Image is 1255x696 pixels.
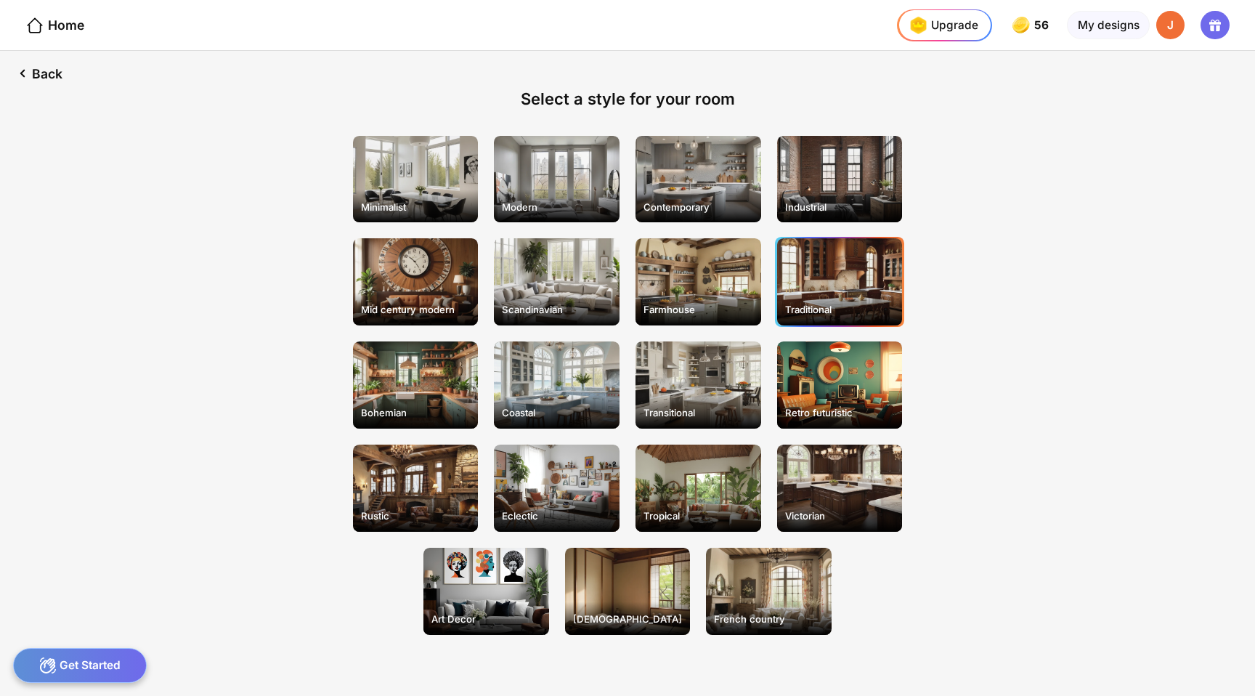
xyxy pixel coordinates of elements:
div: Scandinavian [496,298,618,323]
div: Victorian [779,503,901,528]
div: French country [708,607,830,631]
div: Modern [496,195,618,219]
img: upgrade-nav-btn-icon.gif [905,12,930,38]
div: Transitional [637,401,759,426]
div: Bohemian [354,401,476,426]
div: Traditional [779,298,901,323]
span: 56 [1034,19,1052,32]
div: My designs [1067,11,1149,40]
div: Select a style for your room [521,89,735,108]
div: [DEMOGRAPHIC_DATA] [566,607,689,631]
div: Industrial [779,195,901,219]
div: Farmhouse [637,298,759,323]
div: Tropical [637,503,759,528]
div: Get Started [13,648,147,683]
div: Coastal [496,401,618,426]
div: Retro futuristic [779,401,901,426]
div: Rustic [354,503,476,528]
div: J [1156,11,1185,40]
div: Mid century modern [354,298,476,323]
div: Art Decor [425,607,547,631]
div: Home [25,16,84,35]
div: Contemporary [637,195,759,219]
div: Minimalist [354,195,476,219]
div: Upgrade [905,12,978,38]
div: Eclectic [496,503,618,528]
